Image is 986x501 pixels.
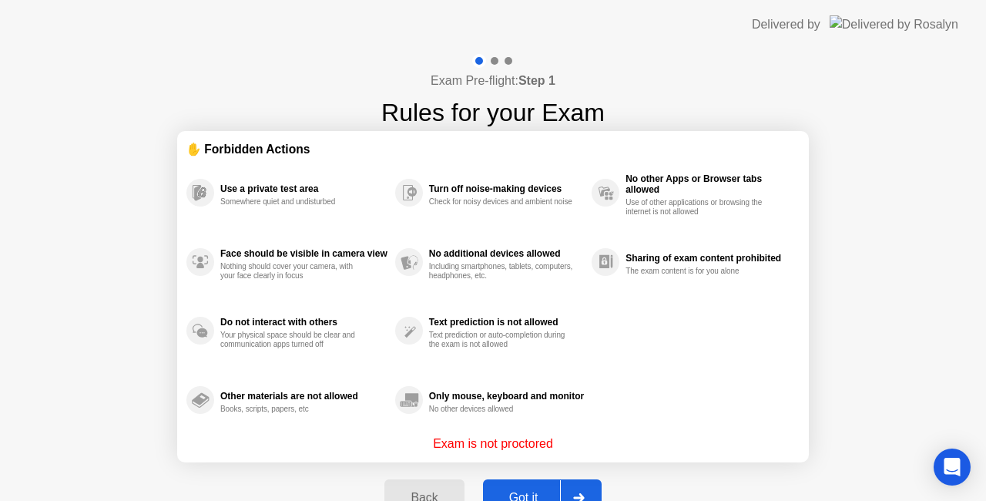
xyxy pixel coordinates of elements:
[220,405,366,414] div: Books, scripts, papers, etc
[381,94,605,131] h1: Rules for your Exam
[220,391,387,402] div: Other materials are not allowed
[220,197,366,207] div: Somewhere quiet and undisturbed
[433,435,553,453] p: Exam is not proctored
[220,331,366,349] div: Your physical space should be clear and communication apps turned off
[429,248,584,259] div: No additional devices allowed
[625,253,792,264] div: Sharing of exam content prohibited
[518,74,555,87] b: Step 1
[431,72,555,90] h4: Exam Pre-flight:
[220,248,387,259] div: Face should be visible in camera view
[186,140,800,158] div: ✋ Forbidden Actions
[429,183,584,194] div: Turn off noise-making devices
[429,331,575,349] div: Text prediction or auto-completion during the exam is not allowed
[220,317,387,328] div: Do not interact with others
[830,15,958,33] img: Delivered by Rosalyn
[220,183,387,194] div: Use a private test area
[752,15,820,34] div: Delivered by
[625,267,771,276] div: The exam content is for you alone
[934,449,971,486] div: Open Intercom Messenger
[625,198,771,217] div: Use of other applications or browsing the internet is not allowed
[429,317,584,328] div: Text prediction is not allowed
[429,391,584,402] div: Only mouse, keyboard and monitor
[220,262,366,281] div: Nothing should cover your camera, with your face clearly in focus
[429,197,575,207] div: Check for noisy devices and ambient noise
[625,173,792,195] div: No other Apps or Browser tabs allowed
[429,405,575,414] div: No other devices allowed
[429,262,575,281] div: Including smartphones, tablets, computers, headphones, etc.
